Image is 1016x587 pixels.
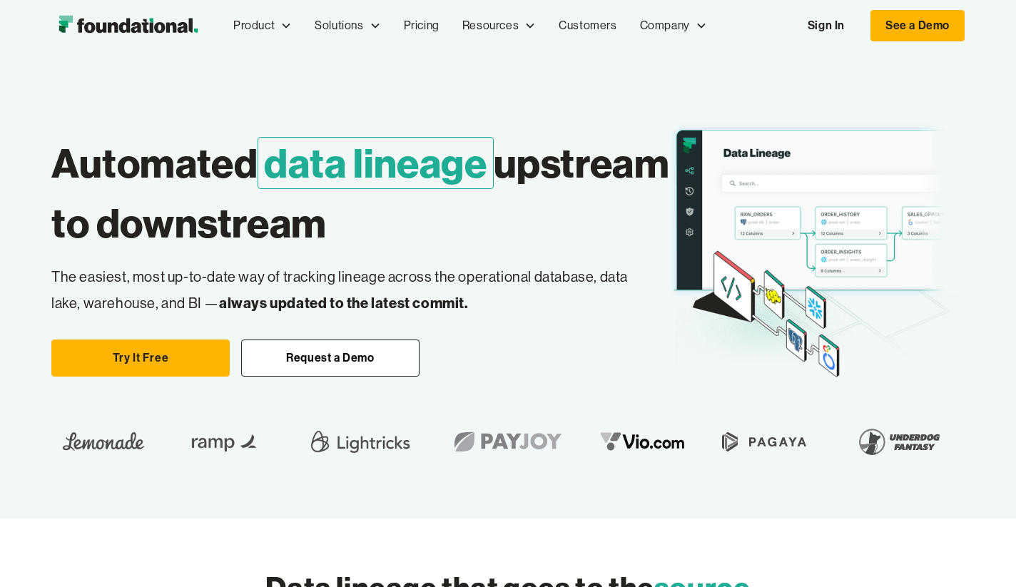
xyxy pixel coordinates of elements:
[849,422,949,461] img: Underdog Fantasy Logo
[870,10,965,41] a: See a Demo
[315,16,363,35] div: Solutions
[222,2,303,49] div: Product
[392,2,451,49] a: Pricing
[945,519,1016,587] iframe: Chat Widget
[258,137,493,189] span: data lineage
[51,265,645,317] p: The easiest, most up-to-date way of tracking lineage across the operational database, data lake, ...
[462,16,519,35] div: Resources
[54,422,153,461] img: Lemonade Logo
[303,2,392,49] div: Solutions
[183,422,268,461] img: Ramp Logo
[442,422,573,461] img: Payjoy logo
[591,422,696,461] img: vio logo
[714,422,814,461] img: Pagaya Logo
[241,340,420,377] a: Request a Demo
[219,294,469,312] strong: always updated to the latest commit.
[547,2,628,49] a: Customers
[451,2,547,49] div: Resources
[51,133,695,253] h1: Automated upstream to downstream
[629,2,718,49] div: Company
[233,16,275,35] div: Product
[51,11,205,40] a: home
[306,422,415,461] img: Lightricks Logo
[640,16,690,35] div: Company
[51,340,230,377] a: Try It Free
[51,11,205,40] img: Foundational Logo
[793,11,859,41] a: Sign In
